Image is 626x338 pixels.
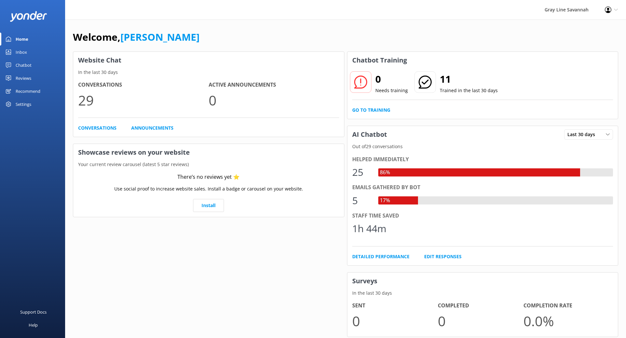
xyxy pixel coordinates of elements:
[352,106,390,114] a: Go to Training
[347,126,392,143] h3: AI Chatbot
[73,69,344,76] p: In the last 30 days
[16,98,31,111] div: Settings
[352,193,372,208] div: 5
[16,46,27,59] div: Inbox
[78,124,117,132] a: Conversations
[352,212,613,220] div: Staff time saved
[16,72,31,85] div: Reviews
[375,71,408,87] h2: 0
[352,155,613,164] div: Helped immediately
[352,253,410,260] a: Detailed Performance
[347,143,618,150] p: Out of 29 conversations
[73,52,344,69] h3: Website Chat
[29,318,38,331] div: Help
[352,310,438,332] p: 0
[440,71,498,87] h2: 11
[209,89,339,111] p: 0
[193,199,224,212] a: Install
[352,221,386,236] div: 1h 44m
[73,29,200,45] h1: Welcome,
[424,253,462,260] a: Edit Responses
[20,305,47,318] div: Support Docs
[352,164,372,180] div: 25
[78,81,209,89] h4: Conversations
[209,81,339,89] h4: Active Announcements
[10,11,47,22] img: yonder-white-logo.png
[177,173,240,181] div: There’s no reviews yet ⭐
[16,85,40,98] div: Recommend
[16,59,32,72] div: Chatbot
[347,289,618,297] p: In the last 30 days
[438,310,523,332] p: 0
[347,52,412,69] h3: Chatbot Training
[73,161,344,168] p: Your current review carousel (latest 5 star reviews)
[523,302,609,310] h4: Completion Rate
[352,183,613,192] div: Emails gathered by bot
[16,33,28,46] div: Home
[523,310,609,332] p: 0.0 %
[131,124,174,132] a: Announcements
[73,144,344,161] h3: Showcase reviews on your website
[375,87,408,94] p: Needs training
[114,185,303,192] p: Use social proof to increase website sales. Install a badge or carousel on your website.
[567,131,599,138] span: Last 30 days
[440,87,498,94] p: Trained in the last 30 days
[378,168,392,177] div: 86%
[378,196,392,205] div: 17%
[78,89,209,111] p: 29
[438,302,523,310] h4: Completed
[120,30,200,44] a: [PERSON_NAME]
[347,273,618,289] h3: Surveys
[352,302,438,310] h4: Sent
